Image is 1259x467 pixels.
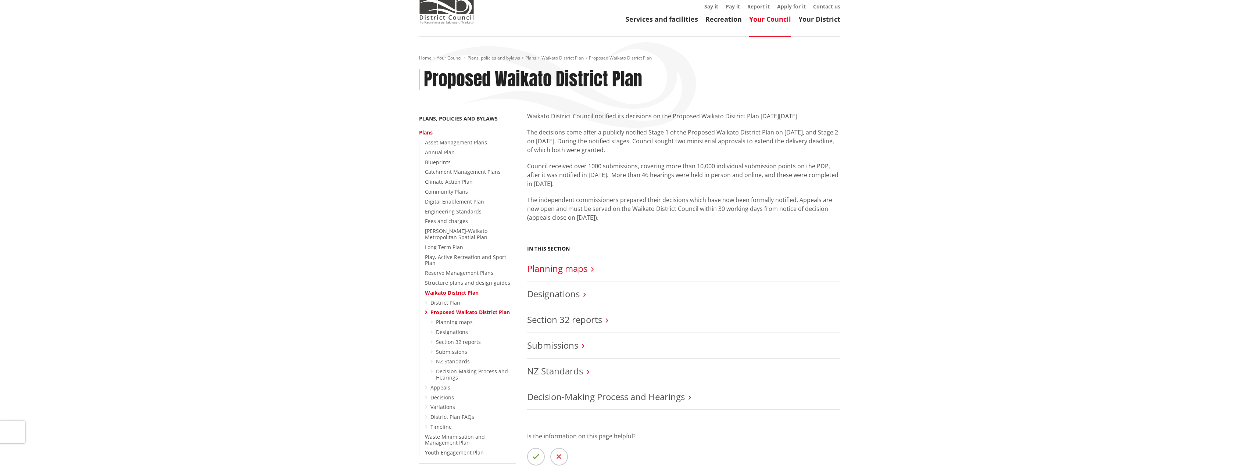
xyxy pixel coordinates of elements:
[747,3,770,10] a: Report it
[425,279,510,286] a: Structure plans and design guides
[527,112,840,121] p: Waikato District Council notified its decisions on the Proposed Waikato District Plan [DATE][DATE].
[425,289,479,296] a: Waikato District Plan
[419,55,432,61] a: Home
[430,403,455,410] a: Variations
[425,254,506,267] a: Play, Active Recreation and Sport Plan
[425,159,451,166] a: Blueprints
[425,168,501,175] a: Catchment Management Plans
[419,55,840,61] nav: breadcrumb
[527,432,840,441] p: Is the information on this page helpful?
[430,394,454,401] a: Decisions
[436,358,470,365] a: NZ Standards
[425,269,493,276] a: Reserve Management Plans
[437,55,462,61] a: Your Council
[527,195,840,222] p: The independent commissioners prepared their decisions which have now been formally notified. App...
[527,339,578,351] a: Submissions
[425,227,487,241] a: [PERSON_NAME]-Waikato Metropolitan Spatial Plan
[527,365,583,377] a: NZ Standards
[525,55,536,61] a: Plans
[436,368,508,381] a: Decision-Making Process and Hearings
[527,288,580,300] a: Designations
[705,15,742,24] a: Recreation
[589,55,652,61] span: Proposed Waikato District Plan
[430,309,510,316] a: Proposed Waikato District Plan
[527,391,685,403] a: Decision-Making Process and Hearings
[419,115,498,122] a: Plans, policies and bylaws
[430,423,452,430] a: Timeline
[468,55,520,61] a: Plans, policies and bylaws
[425,449,484,456] a: Youth Engagement Plan
[704,3,718,10] a: Say it
[777,3,806,10] a: Apply for it
[541,55,584,61] a: Waikato District Plan
[813,3,840,10] a: Contact us
[527,313,602,326] a: Section 32 reports
[527,262,587,274] a: Planning maps
[430,384,450,391] a: Appeals
[527,162,840,188] p: Council received over 1000 submissions, covering more than 10,000 individual submission points on...
[436,319,473,326] a: Planning maps
[430,299,460,306] a: District Plan
[527,246,570,252] h5: In this section
[425,198,484,205] a: Digital Enablement Plan
[726,3,740,10] a: Pay it
[749,15,791,24] a: Your Council
[436,328,468,335] a: Designations
[798,15,840,24] a: Your District
[425,208,482,215] a: Engineering Standards
[424,69,642,90] h1: Proposed Waikato District Plan
[1225,436,1252,463] iframe: Messenger Launcher
[425,188,468,195] a: Community Plans
[425,178,473,185] a: Climate Action Plan
[425,244,463,251] a: Long Term Plan
[626,15,698,24] a: Services and facilities
[419,129,433,136] a: Plans
[425,433,485,446] a: Waste Minimisation and Management Plan
[436,348,467,355] a: Submissions
[425,149,455,156] a: Annual Plan
[425,139,487,146] a: Asset Management Plans
[425,218,468,224] a: Fees and charges
[430,413,474,420] a: District Plan FAQs
[436,338,481,345] a: Section 32 reports
[527,128,840,154] p: The decisions come after a publicly notified Stage 1 of the Proposed Waikato District Plan on [DA...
